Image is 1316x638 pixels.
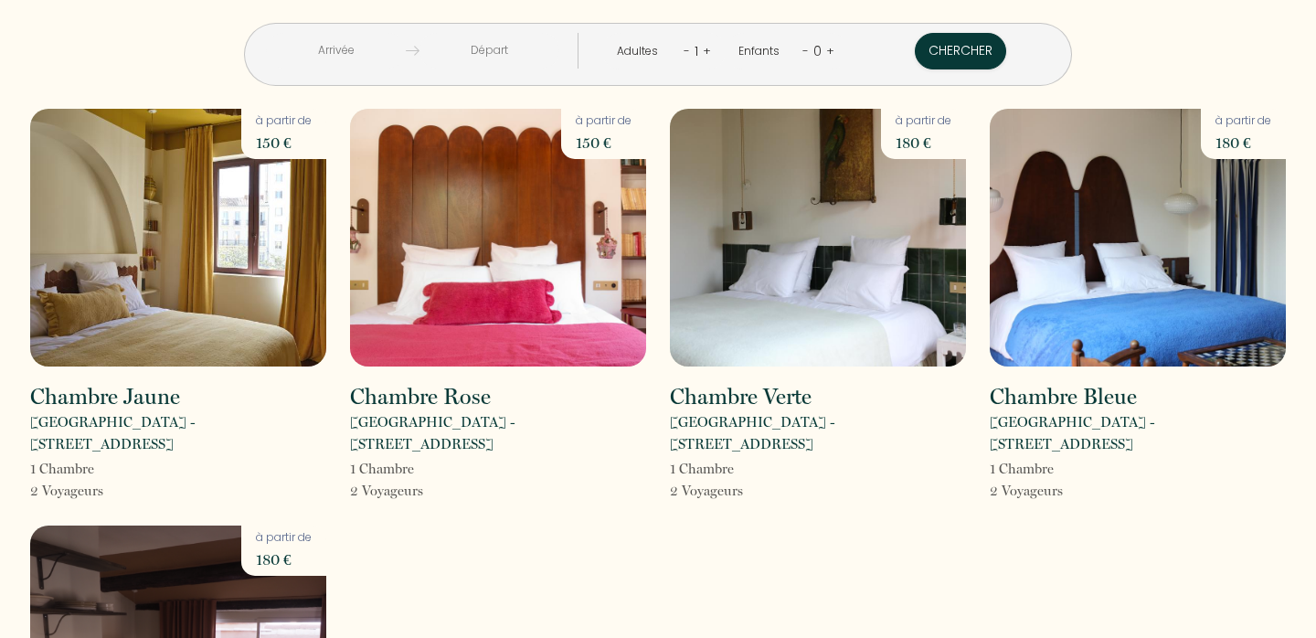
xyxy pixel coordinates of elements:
p: 150 € [256,130,312,155]
p: 150 € [576,130,631,155]
span: s [418,483,423,499]
img: rental-image [670,109,966,367]
div: 1 [690,37,703,66]
img: rental-image [990,109,1286,367]
p: 1 Chambre [350,458,423,480]
div: Enfants [738,43,786,60]
p: 1 Chambre [670,458,743,480]
h2: Chambre Verte [670,386,812,408]
p: [GEOGRAPHIC_DATA] - [STREET_ADDRESS] [30,411,326,455]
button: Chercher [915,33,1006,69]
img: rental-image [350,109,646,367]
p: 2 Voyageur [30,480,103,502]
a: + [703,42,711,59]
p: 2 Voyageur [350,480,423,502]
h2: Chambre Rose [350,386,491,408]
p: à partir de [256,529,312,547]
a: - [802,42,809,59]
p: 2 Voyageur [670,480,743,502]
h2: Chambre Bleue [990,386,1137,408]
p: [GEOGRAPHIC_DATA] - [STREET_ADDRESS] [670,411,966,455]
span: s [1057,483,1063,499]
p: 180 € [256,547,312,572]
a: + [826,42,834,59]
p: 180 € [896,130,951,155]
p: à partir de [576,112,631,130]
p: [GEOGRAPHIC_DATA] - [STREET_ADDRESS] [990,411,1286,455]
p: à partir de [896,112,951,130]
a: - [684,42,690,59]
h2: Chambre Jaune [30,386,180,408]
p: 180 € [1215,130,1271,155]
span: s [98,483,103,499]
img: rental-image [30,109,326,367]
img: guests [406,44,419,58]
div: 0 [809,37,826,66]
input: Arrivée [266,33,406,69]
div: Adultes [617,43,664,60]
span: s [738,483,743,499]
p: à partir de [1215,112,1271,130]
p: 2 Voyageur [990,480,1063,502]
p: [GEOGRAPHIC_DATA] - [STREET_ADDRESS] [350,411,646,455]
input: Départ [419,33,559,69]
p: 1 Chambre [30,458,103,480]
p: 1 Chambre [990,458,1063,480]
p: à partir de [256,112,312,130]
